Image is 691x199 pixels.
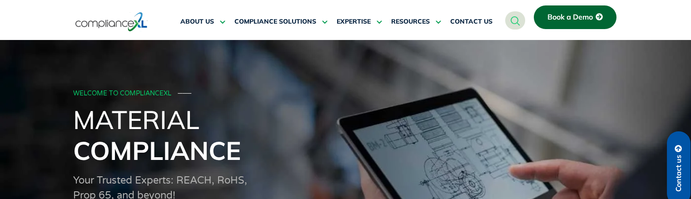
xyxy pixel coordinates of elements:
a: Book a Demo [534,5,616,29]
span: Compliance [73,134,241,166]
a: COMPLIANCE SOLUTIONS [234,11,328,33]
div: WELCOME TO COMPLIANCEXL [73,90,616,98]
span: EXPERTISE [337,18,371,26]
span: COMPLIANCE SOLUTIONS [234,18,316,26]
a: CONTACT US [450,11,492,33]
span: Book a Demo [547,13,593,21]
span: CONTACT US [450,18,492,26]
h1: Material [73,104,618,166]
span: Contact us [675,155,683,192]
span: ABOUT US [180,18,214,26]
a: navsearch-button [505,11,525,30]
span: ─── [178,90,192,97]
span: RESOURCES [391,18,430,26]
a: ABOUT US [180,11,225,33]
img: logo-one.svg [75,11,148,32]
a: EXPERTISE [337,11,382,33]
a: RESOURCES [391,11,441,33]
